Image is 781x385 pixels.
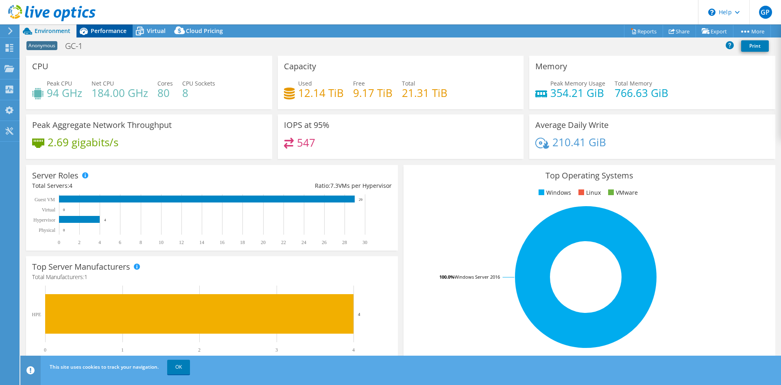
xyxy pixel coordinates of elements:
text: 4 [98,240,101,245]
h3: Top Server Manufacturers [32,262,130,271]
text: 24 [301,240,306,245]
span: Peak Memory Usage [550,79,605,87]
h3: Average Daily Write [535,121,609,130]
h3: Server Roles [32,171,79,180]
text: 4 [358,312,360,317]
text: 3 [275,347,278,353]
a: Export [696,25,733,37]
span: This site uses cookies to track your navigation. [50,363,159,370]
h3: Capacity [284,62,316,71]
text: 4 [104,218,106,222]
li: Linux [576,188,601,197]
text: 4 [352,347,355,353]
text: Virtual [42,207,56,213]
text: 18 [240,240,245,245]
li: Windows [537,188,571,197]
h4: 9.17 TiB [353,88,393,97]
h3: Top Operating Systems [410,171,769,180]
h1: GC-1 [61,42,95,51]
h3: IOPS at 95% [284,121,329,130]
h4: 21.31 TiB [402,88,447,97]
h3: CPU [32,62,48,71]
text: 6 [119,240,121,245]
text: 20 [261,240,266,245]
h4: Total Manufacturers: [32,273,392,282]
span: Anonymous [26,41,57,50]
span: Cloud Pricing [186,27,223,35]
text: 2 [78,240,81,245]
tspan: Windows Server 2016 [454,274,500,280]
text: 22 [281,240,286,245]
text: 8 [140,240,142,245]
svg: \n [708,9,716,16]
h4: 2.69 gigabits/s [48,138,118,147]
text: 0 [58,240,60,245]
a: Print [741,40,769,52]
text: 16 [220,240,225,245]
span: Net CPU [92,79,114,87]
text: 14 [199,240,204,245]
h3: Peak Aggregate Network Throughput [32,121,172,130]
span: Virtual [147,27,166,35]
a: Reports [624,25,663,37]
h4: 354.21 GiB [550,88,605,97]
text: 29 [359,198,363,202]
span: Performance [91,27,127,35]
text: 0 [44,347,46,353]
h4: 766.63 GiB [615,88,668,97]
text: HPE [32,312,41,317]
span: Total [402,79,415,87]
text: Guest VM [35,197,55,202]
text: 0 [63,208,65,212]
text: 10 [159,240,164,245]
text: 0 [63,228,65,232]
span: Environment [35,27,70,35]
div: Ratio: VMs per Hypervisor [212,181,392,190]
a: Share [663,25,696,37]
text: Hypervisor [33,217,55,223]
text: 28 [342,240,347,245]
text: 30 [362,240,367,245]
text: 1 [121,347,124,353]
span: 7.3 [330,182,338,189]
h4: 210.41 GiB [552,138,606,147]
h4: 8 [182,88,215,97]
h4: 94 GHz [47,88,82,97]
text: Physical [39,227,55,233]
text: 2 [198,347,201,353]
div: Total Servers: [32,181,212,190]
span: Free [353,79,365,87]
text: 26 [322,240,327,245]
a: More [733,25,771,37]
h3: Memory [535,62,567,71]
span: 1 [84,273,87,281]
li: VMware [606,188,638,197]
a: OK [167,360,190,374]
span: CPU Sockets [182,79,215,87]
span: 4 [69,182,72,189]
h4: 547 [297,138,315,147]
h4: 184.00 GHz [92,88,148,97]
span: Peak CPU [47,79,72,87]
h4: 80 [157,88,173,97]
span: Cores [157,79,173,87]
span: Total Memory [615,79,652,87]
tspan: 100.0% [439,274,454,280]
text: 12 [179,240,184,245]
h4: 12.14 TiB [298,88,344,97]
span: Used [298,79,312,87]
span: GP [759,6,772,19]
